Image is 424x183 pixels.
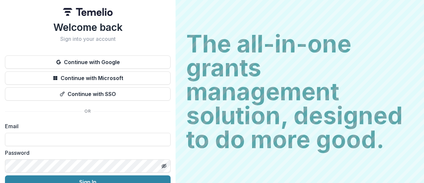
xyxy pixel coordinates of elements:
label: Email [5,122,167,130]
img: Temelio [63,8,113,16]
h2: Sign into your account [5,36,171,42]
button: Toggle password visibility [159,161,169,171]
button: Continue with Google [5,55,171,69]
button: Continue with SSO [5,87,171,101]
button: Continue with Microsoft [5,71,171,85]
h1: Welcome back [5,21,171,33]
label: Password [5,149,167,157]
